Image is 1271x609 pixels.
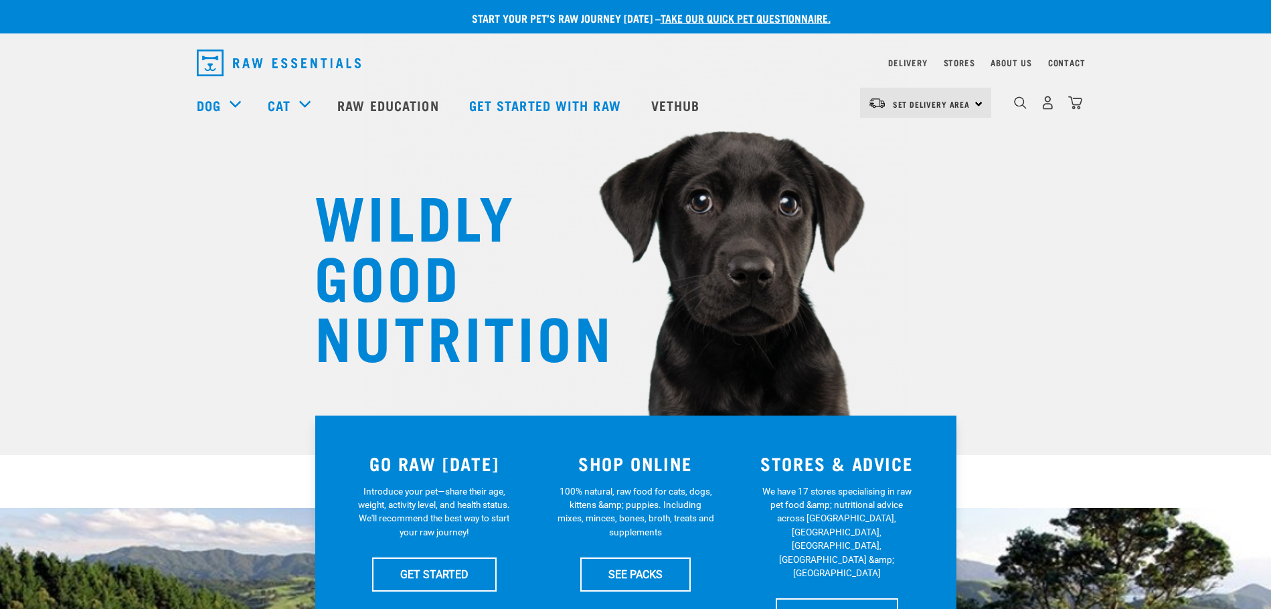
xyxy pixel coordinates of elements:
[543,453,728,474] h3: SHOP ONLINE
[197,95,221,115] a: Dog
[186,44,1086,82] nav: dropdown navigation
[557,485,714,539] p: 100% natural, raw food for cats, dogs, kittens &amp; puppies. Including mixes, minces, bones, bro...
[1041,96,1055,110] img: user.png
[661,15,831,21] a: take our quick pet questionnaire.
[372,557,497,591] a: GET STARTED
[315,184,582,365] h1: WILDLY GOOD NUTRITION
[268,95,290,115] a: Cat
[944,60,975,65] a: Stores
[1048,60,1086,65] a: Contact
[868,97,886,109] img: van-moving.png
[1068,96,1082,110] img: home-icon@2x.png
[758,485,916,580] p: We have 17 stores specialising in raw pet food &amp; nutritional advice across [GEOGRAPHIC_DATA],...
[342,453,527,474] h3: GO RAW [DATE]
[888,60,927,65] a: Delivery
[893,102,970,106] span: Set Delivery Area
[197,50,361,76] img: Raw Essentials Logo
[580,557,691,591] a: SEE PACKS
[456,78,638,132] a: Get started with Raw
[324,78,455,132] a: Raw Education
[991,60,1031,65] a: About Us
[355,485,513,539] p: Introduce your pet—share their age, weight, activity level, and health status. We'll recommend th...
[744,453,930,474] h3: STORES & ADVICE
[638,78,717,132] a: Vethub
[1014,96,1027,109] img: home-icon-1@2x.png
